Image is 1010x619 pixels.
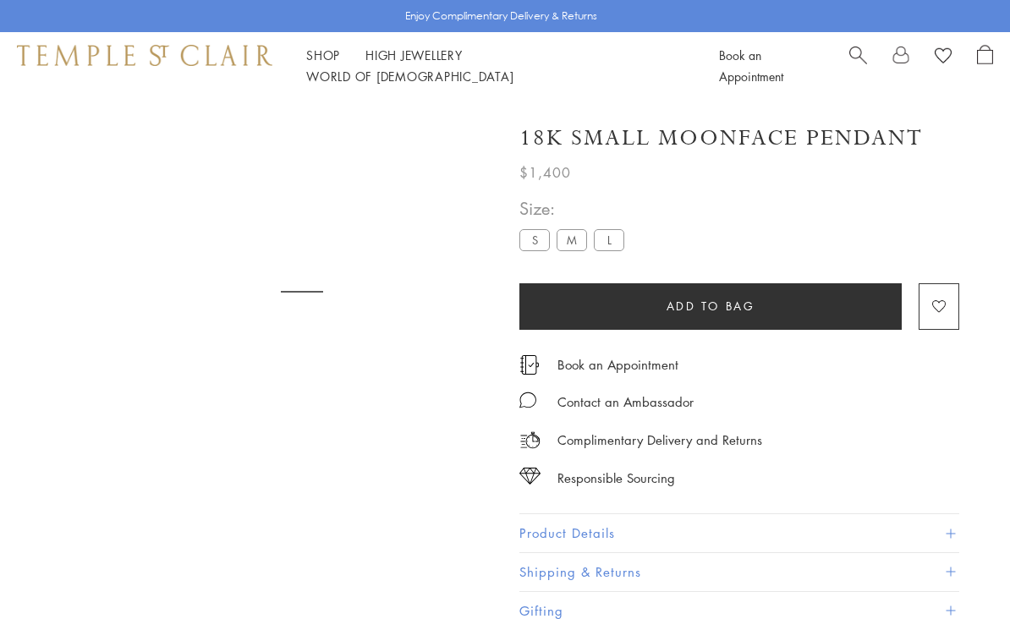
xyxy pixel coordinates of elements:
[519,123,923,153] h1: 18K Small Moonface Pendant
[519,468,541,485] img: icon_sourcing.svg
[519,283,902,330] button: Add to bag
[557,392,694,413] div: Contact an Ambassador
[17,45,272,65] img: Temple St. Clair
[519,553,959,591] button: Shipping & Returns
[306,47,340,63] a: ShopShop
[849,45,867,87] a: Search
[519,355,540,375] img: icon_appointment.svg
[519,392,536,408] img: MessageIcon-01_2.svg
[935,45,952,70] a: View Wishlist
[557,355,678,374] a: Book an Appointment
[306,45,681,87] nav: Main navigation
[594,229,624,250] label: L
[405,8,597,25] p: Enjoy Complimentary Delivery & Returns
[667,297,755,315] span: Add to bag
[519,162,571,184] span: $1,400
[519,229,550,250] label: S
[519,514,959,552] button: Product Details
[977,45,993,87] a: Open Shopping Bag
[719,47,783,85] a: Book an Appointment
[519,430,541,451] img: icon_delivery.svg
[519,194,631,222] span: Size:
[557,468,675,489] div: Responsible Sourcing
[557,229,587,250] label: M
[557,430,762,451] p: Complimentary Delivery and Returns
[365,47,463,63] a: High JewelleryHigh Jewellery
[925,540,993,602] iframe: Gorgias live chat messenger
[306,68,513,85] a: World of [DEMOGRAPHIC_DATA]World of [DEMOGRAPHIC_DATA]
